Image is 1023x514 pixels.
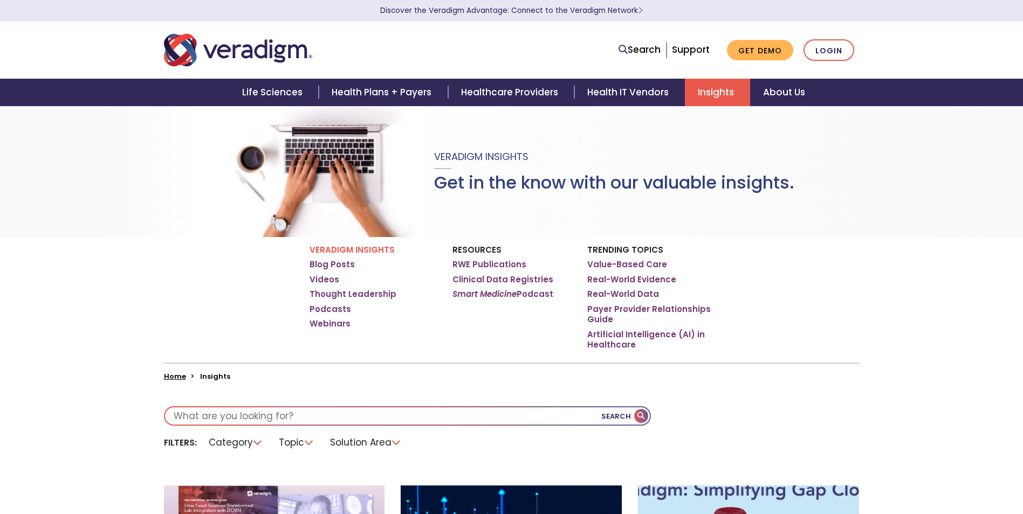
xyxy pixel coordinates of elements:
[587,259,667,270] a: Value-Based Care
[310,289,396,300] a: Thought Leadership
[587,304,714,325] a: Payer Provider Relationships Guide
[601,407,650,425] button: Search
[380,5,643,16] a: Discover the Veradigm Advantage: Connect to the Veradigm NetworkLearn More
[310,259,355,270] a: Blog Posts
[319,79,448,106] a: Health Plans + Payers
[164,437,197,448] li: Filters:
[619,43,661,57] a: Search
[324,434,408,451] li: Solution Area
[452,274,553,285] a: Clinical Data Registries
[685,79,750,106] a: Insights
[638,5,643,16] span: Learn More
[310,274,339,285] a: Videos
[452,259,526,270] a: RWE Publications
[587,329,714,350] a: Artificial Intelligence (AI) in Healthcare
[310,318,351,329] a: Webinars
[310,304,351,315] a: Podcasts
[727,40,793,61] a: Get Demo
[434,150,528,163] span: Veradigm Insights
[587,289,659,300] a: Real-World Data
[164,32,312,68] img: Veradigm logo
[804,39,854,61] a: Login
[750,79,818,106] a: About Us
[452,288,517,300] em: Smart Medicine
[164,371,186,381] a: Home
[434,172,794,193] h1: Get in the know with our valuable insights.
[452,289,553,300] a: Smart MedicinePodcast
[202,434,270,451] li: Category
[574,79,685,106] a: Health IT Vendors
[165,407,650,425] input: What are you looking for?
[587,274,676,285] a: Real-World Evidence
[448,79,574,106] a: Healthcare Providers
[229,79,319,106] a: Life Sciences
[672,43,710,56] a: Support
[272,434,321,451] li: Topic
